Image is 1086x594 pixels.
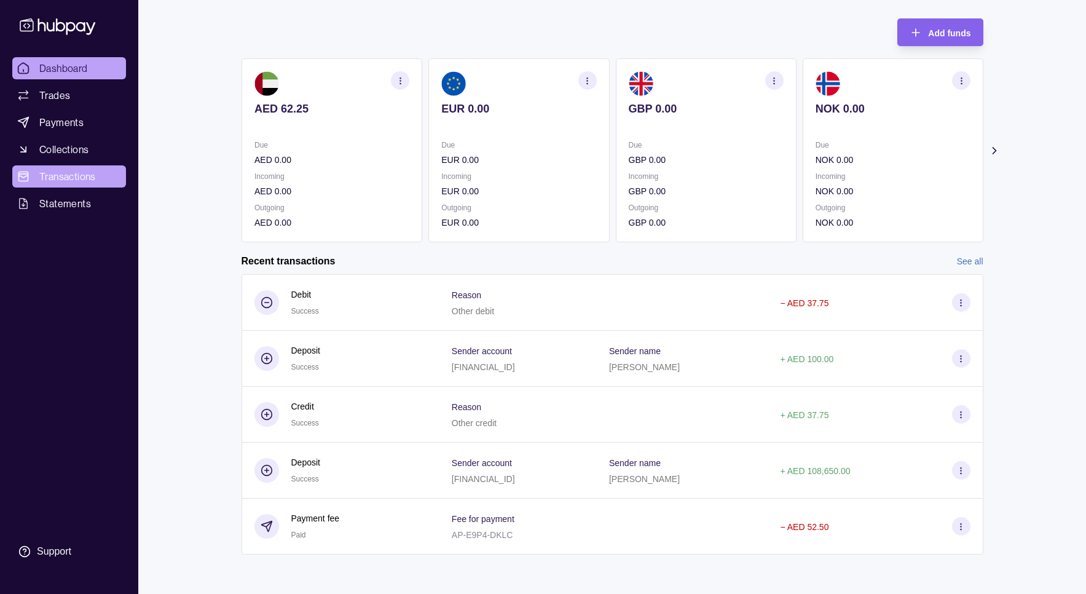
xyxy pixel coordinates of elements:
[897,18,983,46] button: Add funds
[628,184,783,198] p: GBP 0.00
[815,102,970,116] p: NOK 0.00
[441,153,596,167] p: EUR 0.00
[291,363,319,371] span: Success
[291,307,319,315] span: Success
[242,255,336,268] h2: Recent transactions
[254,170,409,183] p: Incoming
[452,306,494,316] p: Other debit
[452,346,512,356] p: Sender account
[928,28,970,38] span: Add funds
[628,102,783,116] p: GBP 0.00
[815,184,970,198] p: NOK 0.00
[291,475,319,483] span: Success
[291,400,319,413] p: Credit
[957,255,983,268] a: See all
[452,458,512,468] p: Sender account
[39,61,88,76] span: Dashboard
[12,111,126,133] a: Payments
[441,216,596,229] p: EUR 0.00
[452,530,513,540] p: AP-E9P4-DKLC
[815,138,970,152] p: Due
[12,84,126,106] a: Trades
[254,102,409,116] p: AED 62.25
[628,201,783,215] p: Outgoing
[609,346,661,356] p: Sender name
[39,88,70,103] span: Trades
[780,298,828,308] p: − AED 37.75
[254,216,409,229] p: AED 0.00
[291,419,319,427] span: Success
[254,201,409,215] p: Outgoing
[291,456,320,469] p: Deposit
[39,196,91,211] span: Statements
[815,153,970,167] p: NOK 0.00
[441,71,466,96] img: eu
[452,402,481,412] p: Reason
[815,170,970,183] p: Incoming
[628,138,783,152] p: Due
[609,362,680,372] p: [PERSON_NAME]
[609,474,680,484] p: [PERSON_NAME]
[452,474,515,484] p: [FINANCIAL_ID]
[291,344,320,357] p: Deposit
[254,71,279,96] img: ae
[815,71,840,96] img: no
[291,531,306,539] span: Paid
[291,288,319,301] p: Debit
[441,102,596,116] p: EUR 0.00
[628,216,783,229] p: GBP 0.00
[452,418,497,428] p: Other credit
[254,184,409,198] p: AED 0.00
[780,466,850,476] p: + AED 108,650.00
[780,410,828,420] p: + AED 37.75
[254,153,409,167] p: AED 0.00
[452,290,481,300] p: Reason
[12,57,126,79] a: Dashboard
[37,545,71,558] div: Support
[780,522,828,532] p: − AED 52.50
[815,216,970,229] p: NOK 0.00
[39,169,96,184] span: Transactions
[39,142,89,157] span: Collections
[441,184,596,198] p: EUR 0.00
[780,354,833,364] p: + AED 100.00
[452,362,515,372] p: [FINANCIAL_ID]
[628,153,783,167] p: GBP 0.00
[452,514,514,524] p: Fee for payment
[12,192,126,215] a: Statements
[12,165,126,188] a: Transactions
[609,458,661,468] p: Sender name
[291,512,340,525] p: Payment fee
[12,138,126,160] a: Collections
[441,201,596,215] p: Outgoing
[441,138,596,152] p: Due
[441,170,596,183] p: Incoming
[39,115,84,130] span: Payments
[815,201,970,215] p: Outgoing
[254,138,409,152] p: Due
[12,539,126,564] a: Support
[628,170,783,183] p: Incoming
[628,71,653,96] img: gb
